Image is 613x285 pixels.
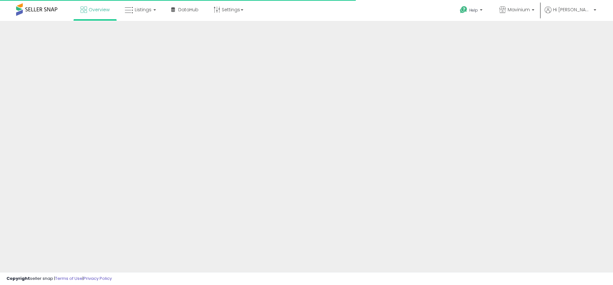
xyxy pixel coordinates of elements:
a: Terms of Use [55,275,83,281]
span: Listings [135,6,151,13]
span: Hi [PERSON_NAME] [553,6,592,13]
span: Overview [89,6,110,13]
span: DataHub [178,6,199,13]
span: Help [469,7,478,13]
a: Privacy Policy [83,275,112,281]
div: seller snap | | [6,276,112,282]
strong: Copyright [6,275,30,281]
i: Get Help [460,6,468,14]
a: Hi [PERSON_NAME] [545,6,596,21]
a: Help [455,1,489,21]
span: Mavinium [508,6,530,13]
